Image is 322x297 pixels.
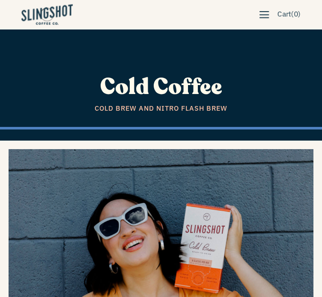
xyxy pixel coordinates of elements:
[6,103,316,114] span: Cold Brew and Nitro Flash Brew
[298,9,301,20] span: )
[273,4,305,24] a: Cart(0)
[100,72,222,102] span: Cold Coffee
[291,9,294,20] span: (
[294,9,298,19] span: 0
